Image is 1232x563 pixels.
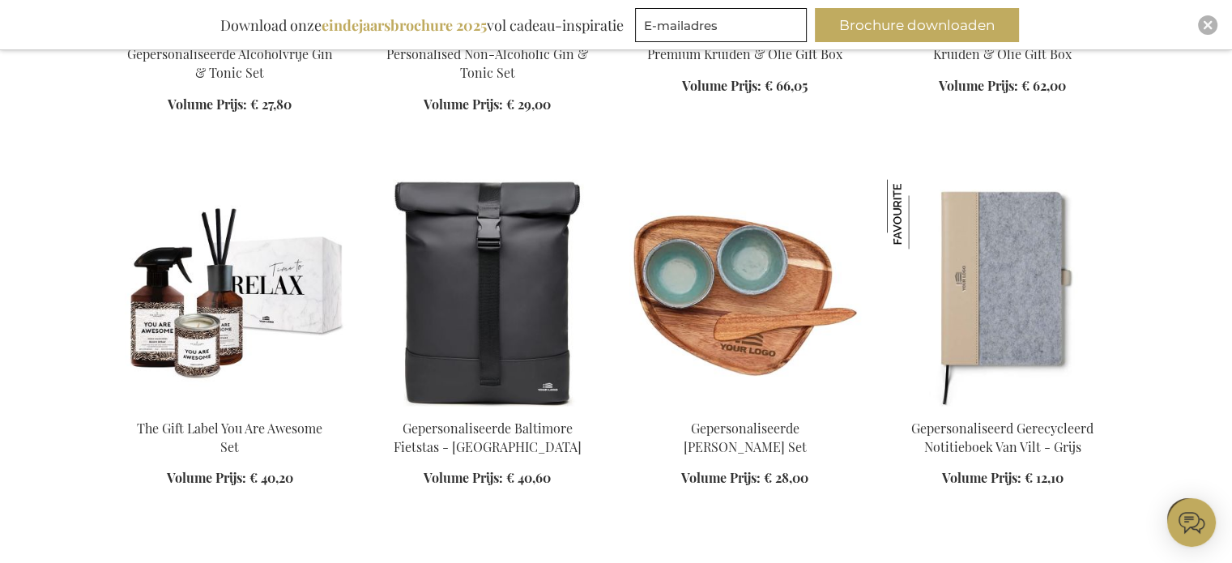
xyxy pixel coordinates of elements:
[815,8,1019,42] button: Brochure downloaden
[114,179,346,406] img: The Gift Label You Are Awesome Set
[887,179,1119,406] img: Personalised Recycled Felt Notebook - Grey
[684,420,807,455] a: Gepersonaliseerde [PERSON_NAME] Set
[887,399,1119,415] a: Personalised Recycled Felt Notebook - Grey Gepersonaliseerd Gerecycleerd Notitieboek Van Vilt - G...
[629,399,861,415] a: Gepersonaliseerde Nomimono Tapas Set
[933,45,1072,62] a: Kruiden & Olie Gift Box
[424,469,551,488] a: Volume Prijs: € 40,60
[911,420,1093,455] a: Gepersonaliseerd Gerecycleerd Notitieboek Van Vilt - Grijs
[506,96,551,113] span: € 29,00
[1025,469,1064,486] span: € 12,10
[939,77,1066,96] a: Volume Prijs: € 62,00
[887,179,957,249] img: Gepersonaliseerd Gerecycleerd Notitieboek Van Vilt - Grijs
[168,96,292,114] a: Volume Prijs: € 27,80
[137,420,322,455] a: The Gift Label You Are Awesome Set
[114,399,346,415] a: The Gift Label You Are Awesome Set
[424,469,503,486] span: Volume Prijs:
[635,8,812,47] form: marketing offers and promotions
[372,179,603,406] img: Personalised Baltimore Bike Bag - Black
[424,96,551,114] a: Volume Prijs: € 29,00
[1021,77,1066,94] span: € 62,00
[942,469,1021,486] span: Volume Prijs:
[249,469,293,486] span: € 40,20
[506,469,551,486] span: € 40,60
[322,15,487,35] b: eindejaarsbrochure 2025
[167,469,293,488] a: Volume Prijs: € 40,20
[1198,15,1217,35] div: Close
[765,77,808,94] span: € 66,05
[682,77,761,94] span: Volume Prijs:
[682,77,808,96] a: Volume Prijs: € 66,05
[1167,498,1216,547] iframe: belco-activator-frame
[647,45,842,62] a: Premium Kruiden & Olie Gift Box
[635,8,807,42] input: E-mailadres
[629,179,861,406] img: Gepersonaliseerde Nomimono Tapas Set
[394,420,582,455] a: Gepersonaliseerde Baltimore Fietstas - [GEOGRAPHIC_DATA]
[167,469,246,486] span: Volume Prijs:
[764,469,808,486] span: € 28,00
[681,469,761,486] span: Volume Prijs:
[168,96,247,113] span: Volume Prijs:
[681,469,808,488] a: Volume Prijs: € 28,00
[372,399,603,415] a: Personalised Baltimore Bike Bag - Black
[1203,20,1213,30] img: Close
[942,469,1064,488] a: Volume Prijs: € 12,10
[213,8,631,42] div: Download onze vol cadeau-inspiratie
[424,96,503,113] span: Volume Prijs:
[250,96,292,113] span: € 27,80
[939,77,1018,94] span: Volume Prijs:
